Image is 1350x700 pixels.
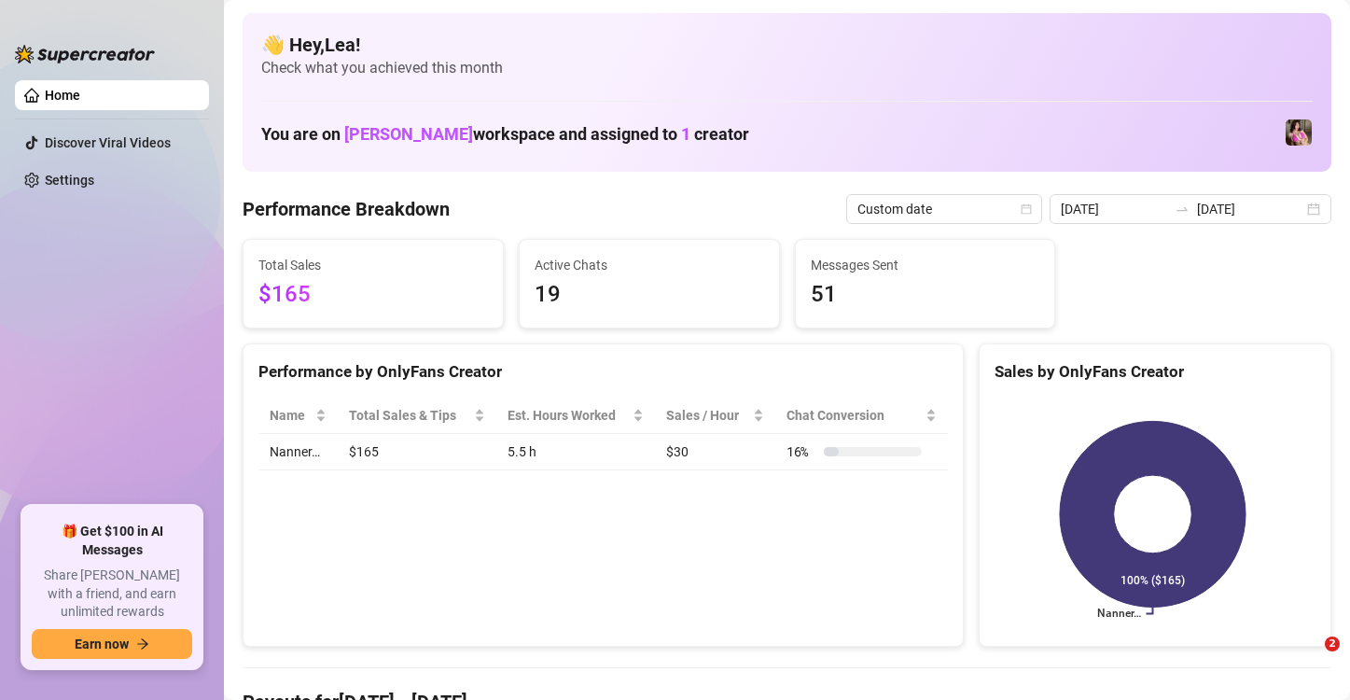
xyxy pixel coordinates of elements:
span: Total Sales & Tips [349,405,469,426]
span: Custom date [857,195,1031,223]
iframe: Intercom live chat [1287,637,1331,681]
a: Discover Viral Videos [45,135,171,150]
text: Nanner… [1096,608,1140,621]
span: 19 [535,277,764,313]
h4: Performance Breakdown [243,196,450,222]
span: Messages Sent [811,255,1040,275]
th: Total Sales & Tips [338,398,495,434]
td: $30 [655,434,775,470]
a: Settings [45,173,94,188]
span: Active Chats [535,255,764,275]
span: calendar [1021,203,1032,215]
td: Nanner… [258,434,338,470]
img: logo-BBDzfeDw.svg [15,45,155,63]
span: 1 [681,124,690,144]
div: Sales by OnlyFans Creator [995,359,1315,385]
input: Start date [1061,199,1167,219]
th: Sales / Hour [655,398,775,434]
button: Earn nowarrow-right [32,629,192,659]
span: [PERSON_NAME] [344,124,473,144]
th: Name [258,398,338,434]
span: Chat Conversion [786,405,922,426]
h4: 👋 Hey, Lea ! [261,32,1313,58]
span: Earn now [75,637,129,651]
span: Share [PERSON_NAME] with a friend, and earn unlimited rewards [32,567,192,622]
span: arrow-right [136,637,149,651]
span: 2 [1325,637,1340,651]
img: Nanner [1286,119,1312,146]
span: Sales / Hour [666,405,749,426]
span: 51 [811,277,1040,313]
span: Total Sales [258,255,488,275]
span: Name [270,405,312,426]
td: 5.5 h [496,434,655,470]
div: Performance by OnlyFans Creator [258,359,948,385]
input: End date [1197,199,1303,219]
span: swap-right [1175,202,1190,217]
a: Home [45,88,80,103]
span: 🎁 Get $100 in AI Messages [32,523,192,559]
span: $165 [258,277,488,313]
span: Check what you achieved this month [261,58,1313,78]
span: 16 % [786,441,816,462]
th: Chat Conversion [775,398,948,434]
div: Est. Hours Worked [508,405,629,426]
td: $165 [338,434,495,470]
h1: You are on workspace and assigned to creator [261,124,749,145]
span: to [1175,202,1190,217]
